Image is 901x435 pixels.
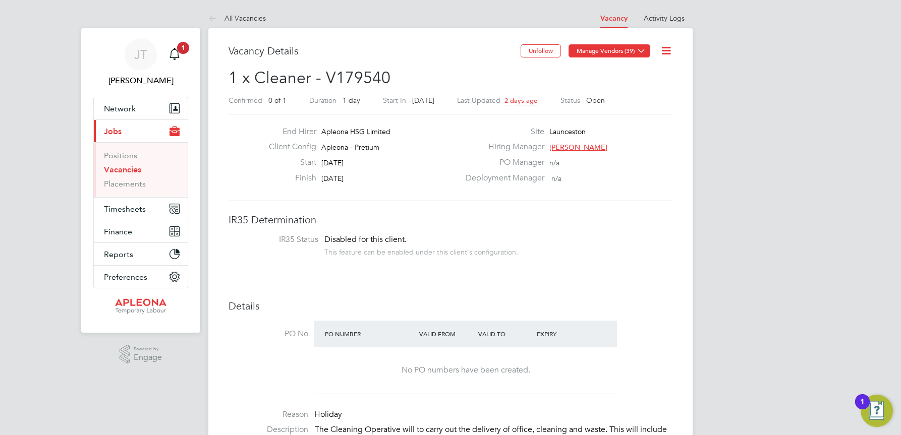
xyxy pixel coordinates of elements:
label: Status [560,96,580,105]
span: [DATE] [321,158,344,167]
div: 1 [860,402,865,415]
div: PO Number [322,325,417,343]
span: Powered by [134,345,162,353]
button: Timesheets [94,198,188,220]
button: Unfollow [521,44,561,57]
label: Finish [261,173,316,183]
span: Network [104,104,136,113]
a: 1 [164,38,185,71]
label: PO Manager [460,157,544,168]
span: 1 x Cleaner - V179540 [229,68,390,88]
label: Deployment Manager [460,173,544,183]
label: IR35 Status [239,234,318,245]
span: Disabled for this client. [324,234,407,244]
a: All Vacancies [208,14,266,23]
button: Network [94,97,188,119]
div: Valid From [417,325,476,343]
button: Jobs [94,120,188,142]
a: Go to home page [93,298,188,315]
span: 0 of 1 [268,96,287,105]
a: Vacancy [600,14,628,23]
button: Open Resource Center, 1 new notification [861,395,893,427]
span: JT [134,48,147,61]
span: Apleona - Pretium [321,143,379,152]
a: JT[PERSON_NAME] [93,38,188,87]
button: Reports [94,243,188,265]
span: Launceston [549,127,586,136]
label: End Hirer [261,127,316,137]
span: Open [586,96,605,105]
label: Start [261,157,316,168]
span: Julie Tante [93,75,188,87]
label: PO No [229,329,308,339]
nav: Main navigation [81,28,200,333]
a: Powered byEngage [120,345,162,364]
label: Site [460,127,544,137]
span: Jobs [104,127,122,136]
div: This feature can be enabled under this client's configuration. [324,245,518,257]
label: Client Config [261,142,316,152]
button: Preferences [94,266,188,288]
span: Reports [104,250,133,259]
button: Manage Vendors (39) [569,44,650,57]
span: Engage [134,353,162,362]
span: Holiday [314,409,342,419]
label: Duration [309,96,336,105]
span: 1 day [343,96,360,105]
a: Vacancies [104,165,141,174]
span: 2 days ago [504,96,538,105]
h3: Details [229,299,672,313]
img: apleona-logo-retina.png [115,298,166,315]
span: [DATE] [412,96,434,105]
label: Description [229,424,308,435]
span: Timesheets [104,204,146,214]
div: No PO numbers have been created. [324,365,607,376]
div: Expiry [534,325,593,343]
div: Valid To [476,325,535,343]
h3: Vacancy Details [229,44,521,57]
span: [DATE] [321,174,344,183]
a: Positions [104,151,137,160]
span: Preferences [104,272,147,282]
span: 1 [177,42,189,54]
label: Start In [383,96,406,105]
label: Reason [229,409,308,420]
span: Apleona HSG Limited [321,127,390,136]
a: Activity Logs [644,14,685,23]
h3: IR35 Determination [229,213,672,226]
span: n/a [549,158,559,167]
span: [PERSON_NAME] [549,143,607,152]
label: Confirmed [229,96,262,105]
a: Placements [104,179,146,189]
button: Finance [94,220,188,242]
span: Finance [104,227,132,236]
span: n/a [551,174,561,183]
label: Last Updated [457,96,500,105]
div: Jobs [94,142,188,197]
label: Hiring Manager [460,142,544,152]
